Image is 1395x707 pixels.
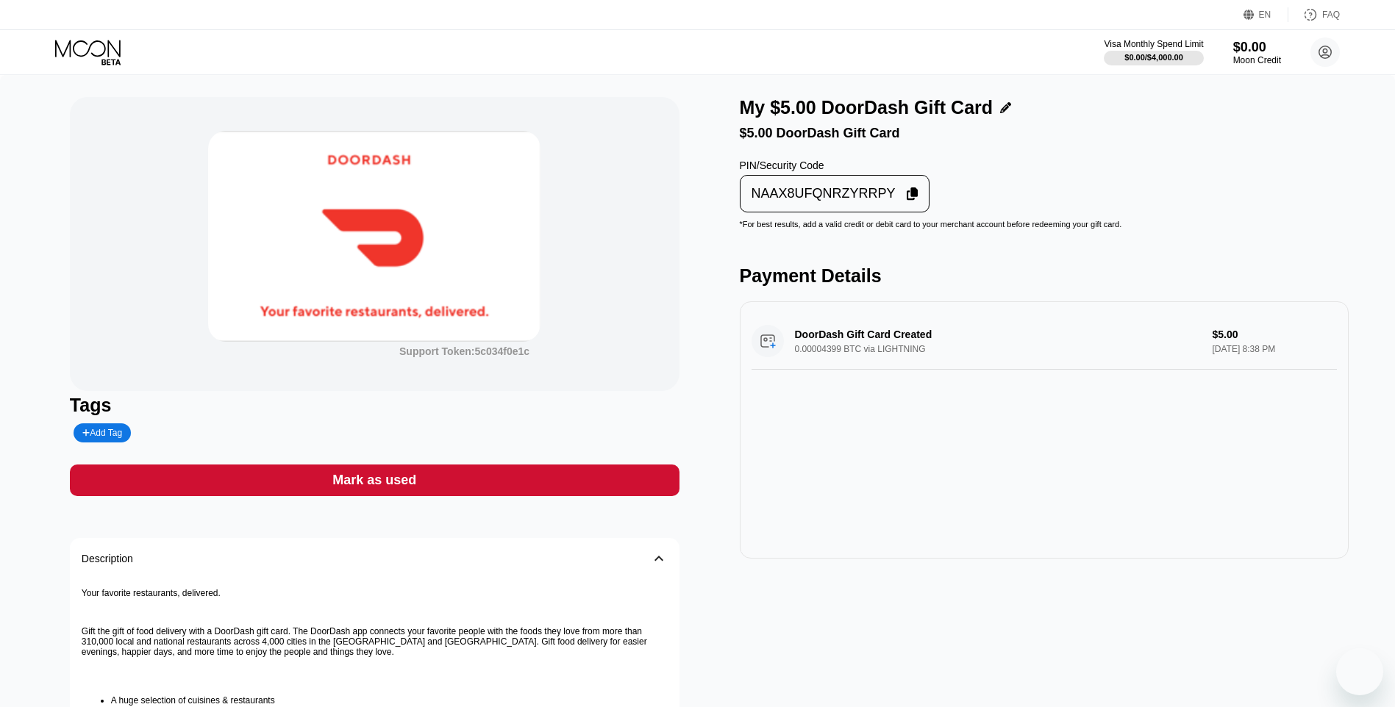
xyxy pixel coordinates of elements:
li: A huge selection of cuisines & restaurants [111,695,668,706]
div: NAAX8UFQNRZYRRPY [752,185,896,202]
div: 󰅀 [650,550,668,567]
div: FAQ [1322,10,1340,20]
div: Payment Details [740,265,1349,287]
div: EN [1244,7,1288,22]
div: Support Token:5c034f0e1c [399,345,529,357]
p: Gift the gift of food delivery with a DoorDash gift card. The DoorDash app connects your favorite... [82,626,668,657]
p: Your favorite restaurants, delivered. [82,588,668,598]
div: Visa Monthly Spend Limit$0.00/$4,000.00 [1104,39,1203,65]
div: Support Token: 5c034f0e1c [399,345,529,357]
div: $0.00 / $4,000.00 [1124,53,1183,62]
div: Add Tag [82,428,122,438]
div: FAQ [1288,7,1340,22]
div: * For best results, add a valid credit or debit card to your merchant account before redeeming yo... [740,220,1349,229]
iframe: Button to launch messaging window [1336,648,1383,695]
div: $0.00Moon Credit [1233,40,1281,65]
div: EN [1259,10,1271,20]
div: $5.00 DoorDash Gift Card [740,126,1349,141]
div: Add Tag [74,423,131,442]
div: $0.00 [1233,40,1281,55]
div: PIN/Security Code [740,159,930,171]
div: Mark as used [332,472,416,489]
div: Mark as used [70,464,679,496]
div: Moon Credit [1233,55,1281,65]
div: Visa Monthly Spend Limit [1104,39,1203,49]
div: Description [82,553,133,564]
div: NAAX8UFQNRZYRRPY [740,175,930,212]
div: Tags [70,395,679,416]
div: My $5.00 DoorDash Gift Card [740,97,993,118]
